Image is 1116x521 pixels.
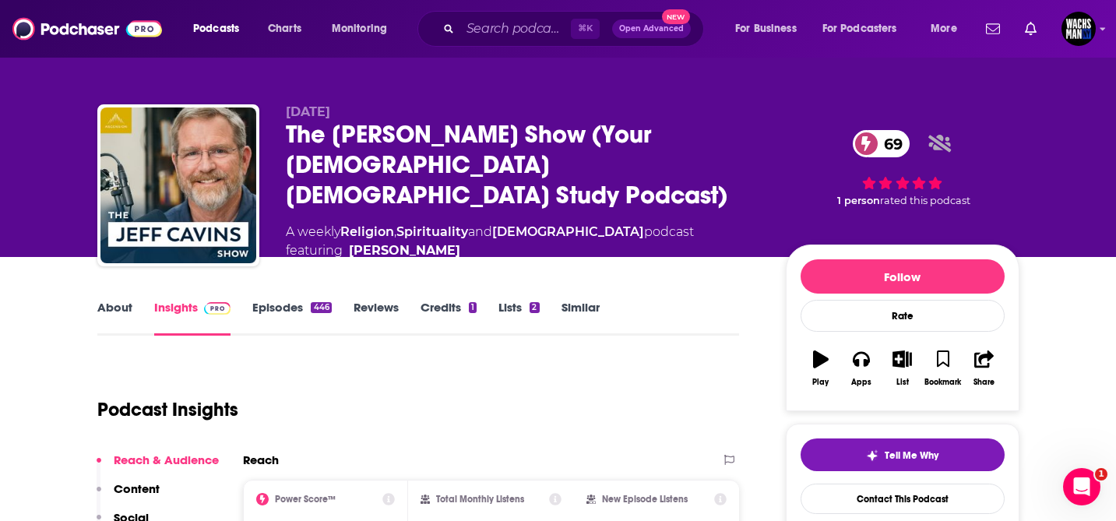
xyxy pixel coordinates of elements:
[812,378,829,387] div: Play
[880,195,970,206] span: rated this podcast
[851,378,871,387] div: Apps
[812,16,920,41] button: open menu
[460,16,571,41] input: Search podcasts, credits, & more...
[311,302,331,313] div: 446
[1061,12,1096,46] span: Logged in as WachsmanNY
[114,481,160,496] p: Content
[931,18,957,40] span: More
[492,224,644,239] a: [DEMOGRAPHIC_DATA]
[1061,12,1096,46] img: User Profile
[286,241,694,260] span: featuring
[243,452,279,467] h2: Reach
[204,302,231,315] img: Podchaser Pro
[724,16,816,41] button: open menu
[258,16,311,41] a: Charts
[1095,468,1107,481] span: 1
[973,378,995,387] div: Share
[100,107,256,263] img: The Jeff Cavins Show (Your Catholic Bible Study Podcast)
[801,259,1005,294] button: Follow
[662,9,690,24] span: New
[841,340,882,396] button: Apps
[268,18,301,40] span: Charts
[193,18,239,40] span: Podcasts
[920,16,977,41] button: open menu
[822,18,897,40] span: For Podcasters
[896,378,909,387] div: List
[321,16,407,41] button: open menu
[275,494,336,505] h2: Power Score™
[340,224,394,239] a: Religion
[12,14,162,44] img: Podchaser - Follow, Share and Rate Podcasts
[286,104,330,119] span: [DATE]
[562,300,600,336] a: Similar
[1061,12,1096,46] button: Show profile menu
[114,452,219,467] p: Reach & Audience
[1019,16,1043,42] a: Show notifications dropdown
[97,481,160,510] button: Content
[882,340,922,396] button: List
[1063,468,1100,505] iframe: Intercom live chat
[801,484,1005,514] a: Contact This Podcast
[530,302,539,313] div: 2
[619,25,684,33] span: Open Advanced
[735,18,797,40] span: For Business
[924,378,961,387] div: Bookmark
[602,494,688,505] h2: New Episode Listens
[868,130,910,157] span: 69
[923,340,963,396] button: Bookmark
[801,300,1005,332] div: Rate
[432,11,719,47] div: Search podcasts, credits, & more...
[801,438,1005,471] button: tell me why sparkleTell Me Why
[332,18,387,40] span: Monitoring
[468,224,492,239] span: and
[286,223,694,260] div: A weekly podcast
[421,300,477,336] a: Credits1
[354,300,399,336] a: Reviews
[349,241,460,260] div: [PERSON_NAME]
[396,224,468,239] a: Spirituality
[154,300,231,336] a: InsightsPodchaser Pro
[837,195,880,206] span: 1 person
[866,449,878,462] img: tell me why sparkle
[801,340,841,396] button: Play
[571,19,600,39] span: ⌘ K
[853,130,910,157] a: 69
[786,104,1019,232] div: 69 1 personrated this podcast
[252,300,331,336] a: Episodes446
[97,300,132,336] a: About
[885,449,938,462] span: Tell Me Why
[980,16,1006,42] a: Show notifications dropdown
[436,494,524,505] h2: Total Monthly Listens
[182,16,259,41] button: open menu
[97,452,219,481] button: Reach & Audience
[97,398,238,421] h1: Podcast Insights
[963,340,1004,396] button: Share
[469,302,477,313] div: 1
[394,224,396,239] span: ,
[498,300,539,336] a: Lists2
[612,19,691,38] button: Open AdvancedNew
